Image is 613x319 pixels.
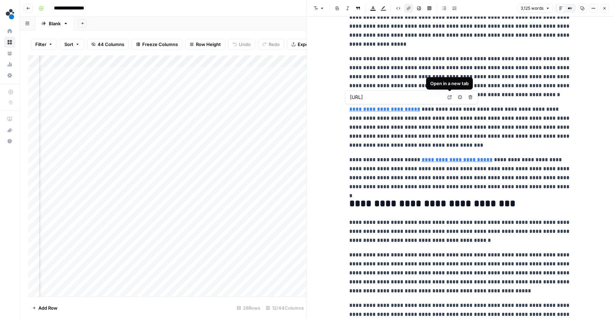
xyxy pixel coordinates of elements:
[239,41,251,48] span: Undo
[4,59,15,70] a: Usage
[142,41,178,48] span: Freeze Columns
[4,70,15,81] a: Settings
[4,125,15,136] button: What's new?
[60,39,84,50] button: Sort
[4,37,15,48] a: Browse
[132,39,182,50] button: Freeze Columns
[64,41,73,48] span: Sort
[38,304,57,311] span: Add Row
[196,41,221,48] span: Row Height
[4,136,15,147] button: Help + Support
[430,80,469,87] div: Open in a new tab
[4,125,15,135] div: What's new?
[35,17,74,30] a: Blank
[185,39,225,50] button: Row Height
[4,6,15,23] button: Workspace: spot.ai
[517,4,553,13] button: 3,125 words
[4,113,15,125] a: AirOps Academy
[49,20,61,27] div: Blank
[4,48,15,59] a: Your Data
[258,39,284,50] button: Redo
[269,41,280,48] span: Redo
[4,26,15,37] a: Home
[287,39,327,50] button: Export CSV
[87,39,129,50] button: 44 Columns
[228,39,255,50] button: Undo
[28,302,62,313] button: Add Row
[298,41,322,48] span: Export CSV
[98,41,124,48] span: 44 Columns
[263,302,307,313] div: 12/44 Columns
[234,302,263,313] div: 28 Rows
[31,39,57,50] button: Filter
[521,5,543,11] span: 3,125 words
[4,8,17,20] img: spot.ai Logo
[35,41,46,48] span: Filter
